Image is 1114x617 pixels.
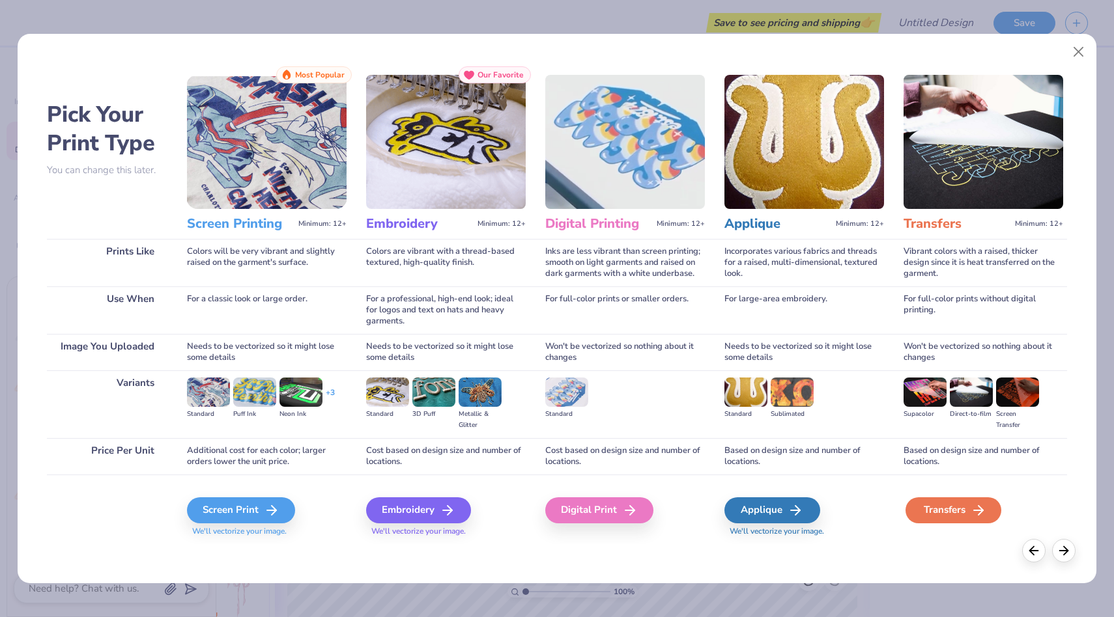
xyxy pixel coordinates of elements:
[298,219,347,228] span: Minimum: 12+
[233,409,276,420] div: Puff Ink
[366,409,409,420] div: Standard
[47,239,167,286] div: Prints Like
[233,377,276,406] img: Puff Ink
[545,334,705,370] div: Won't be vectorized so nothing about it changes
[724,497,820,523] div: Applique
[545,75,705,209] img: Digital Printing
[904,286,1063,334] div: For full-color prints without digital printing.
[950,409,993,420] div: Direct-to-film
[295,70,345,79] span: Most Popular
[545,215,651,232] h3: Digital Printing
[904,409,947,420] div: Supacolor
[996,409,1039,431] div: Screen Transfer
[904,438,1063,474] div: Based on design size and number of locations.
[279,377,322,406] img: Neon Ink
[187,438,347,474] div: Additional cost for each color; larger orders lower the unit price.
[47,438,167,474] div: Price Per Unit
[279,409,322,420] div: Neon Ink
[47,334,167,370] div: Image You Uploaded
[47,286,167,334] div: Use When
[366,377,409,406] img: Standard
[545,239,705,286] div: Inks are less vibrant than screen printing; smooth on light garments and raised on dark garments ...
[366,438,526,474] div: Cost based on design size and number of locations.
[47,165,167,176] p: You can change this later.
[904,377,947,406] img: Supacolor
[771,377,814,406] img: Sublimated
[478,219,526,228] span: Minimum: 12+
[657,219,705,228] span: Minimum: 12+
[724,286,884,334] div: For large-area embroidery.
[366,526,526,537] span: We'll vectorize your image.
[545,409,588,420] div: Standard
[366,215,472,232] h3: Embroidery
[412,409,455,420] div: 3D Puff
[366,334,526,370] div: Needs to be vectorized so it might lose some details
[904,239,1063,286] div: Vibrant colors with a raised, thicker design since it is heat transferred on the garment.
[366,239,526,286] div: Colors are vibrant with a thread-based textured, high-quality finish.
[545,377,588,406] img: Standard
[412,377,455,406] img: 3D Puff
[904,215,1010,232] h3: Transfers
[836,219,884,228] span: Minimum: 12+
[724,215,831,232] h3: Applique
[996,377,1039,406] img: Screen Transfer
[187,334,347,370] div: Needs to be vectorized so it might lose some details
[1066,40,1091,64] button: Close
[724,438,884,474] div: Based on design size and number of locations.
[187,75,347,209] img: Screen Printing
[904,75,1063,209] img: Transfers
[724,75,884,209] img: Applique
[459,409,502,431] div: Metallic & Glitter
[47,370,167,437] div: Variants
[459,377,502,406] img: Metallic & Glitter
[478,70,524,79] span: Our Favorite
[906,497,1001,523] div: Transfers
[187,526,347,537] span: We'll vectorize your image.
[187,239,347,286] div: Colors will be very vibrant and slightly raised on the garment's surface.
[771,409,814,420] div: Sublimated
[187,286,347,334] div: For a classic look or large order.
[47,100,167,158] h2: Pick Your Print Type
[187,215,293,232] h3: Screen Printing
[724,239,884,286] div: Incorporates various fabrics and threads for a raised, multi-dimensional, textured look.
[187,497,295,523] div: Screen Print
[950,377,993,406] img: Direct-to-film
[724,409,767,420] div: Standard
[724,377,767,406] img: Standard
[545,497,653,523] div: Digital Print
[904,334,1063,370] div: Won't be vectorized so nothing about it changes
[187,409,230,420] div: Standard
[366,286,526,334] div: For a professional, high-end look; ideal for logos and text on hats and heavy garments.
[366,75,526,209] img: Embroidery
[326,387,335,409] div: + 3
[366,497,471,523] div: Embroidery
[724,526,884,537] span: We'll vectorize your image.
[545,286,705,334] div: For full-color prints or smaller orders.
[724,334,884,370] div: Needs to be vectorized so it might lose some details
[187,377,230,406] img: Standard
[545,438,705,474] div: Cost based on design size and number of locations.
[1015,219,1063,228] span: Minimum: 12+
